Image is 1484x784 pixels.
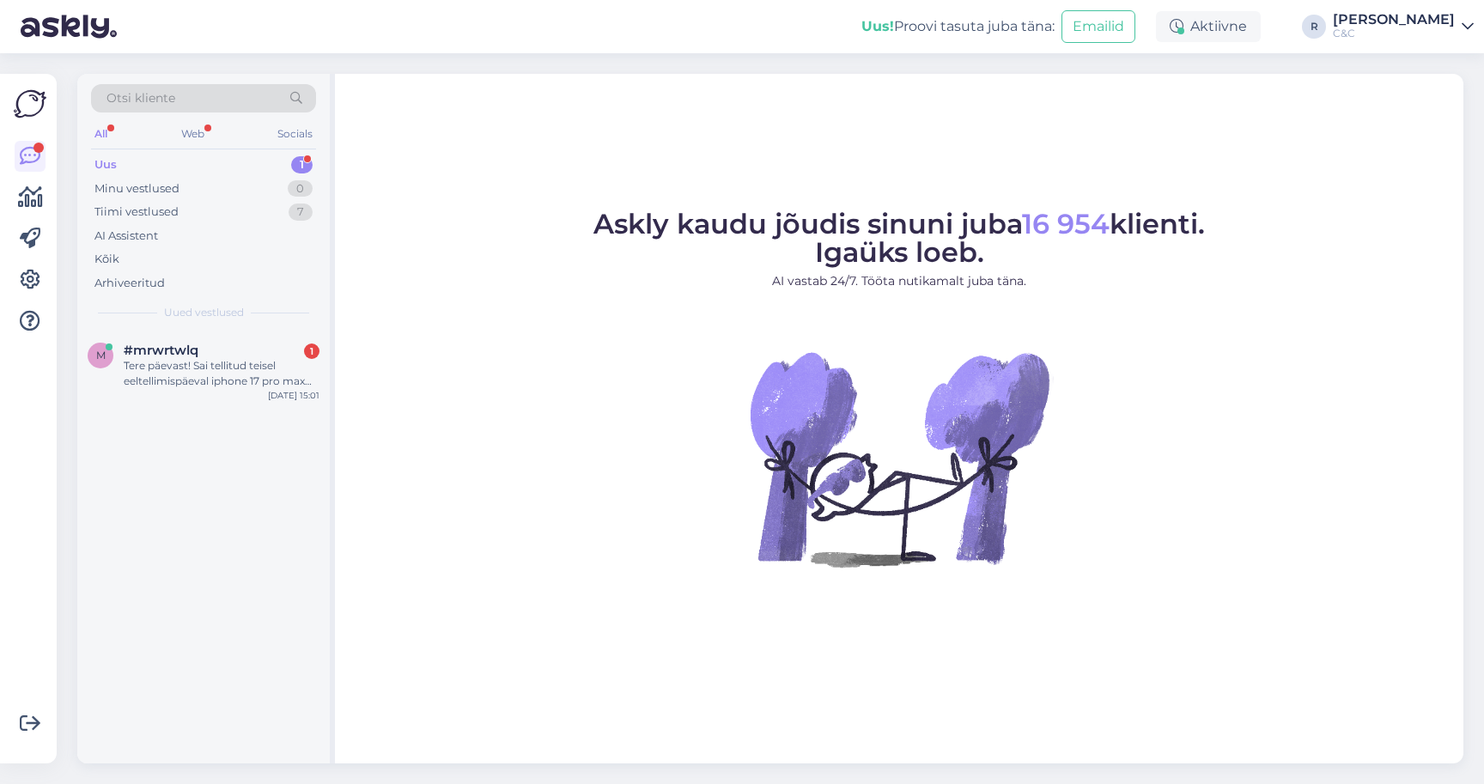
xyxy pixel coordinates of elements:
div: [PERSON_NAME] [1333,13,1455,27]
span: 16 954 [1022,207,1110,240]
img: No Chat active [745,304,1054,613]
div: All [91,123,111,145]
div: Tiimi vestlused [94,204,179,221]
p: AI vastab 24/7. Tööta nutikamalt juba täna. [593,272,1205,290]
b: Uus! [861,18,894,34]
div: 1 [291,156,313,173]
div: 0 [288,180,313,198]
div: Arhiveeritud [94,275,165,292]
div: 1 [304,343,319,359]
span: Askly kaudu jõudis sinuni juba klienti. Igaüks loeb. [593,207,1205,269]
span: Uued vestlused [164,305,244,320]
div: C&C [1333,27,1455,40]
div: Aktiivne [1156,11,1261,42]
div: Socials [274,123,316,145]
span: m [96,349,106,362]
div: 7 [289,204,313,221]
span: Otsi kliente [106,89,175,107]
div: AI Assistent [94,228,158,245]
div: [DATE] 15:01 [268,389,319,402]
a: [PERSON_NAME]C&C [1333,13,1474,40]
div: Web [178,123,208,145]
div: R [1302,15,1326,39]
div: Uus [94,156,117,173]
div: Proovi tasuta juba täna: [861,16,1055,37]
div: Kõik [94,251,119,268]
button: Emailid [1061,10,1135,43]
div: Minu vestlused [94,180,179,198]
span: #mrwrtwlq [124,343,198,358]
div: Tere päevast! Sai tellitud teisel eeltellimispäeval iphone 17 pro max deep blue 256gb. Kuidas tar... [124,358,319,389]
img: Askly Logo [14,88,46,120]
